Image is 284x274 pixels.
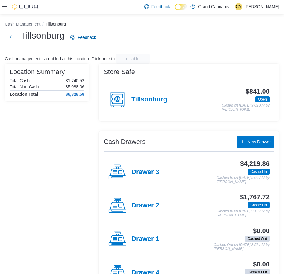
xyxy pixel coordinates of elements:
[245,3,279,10] p: [PERSON_NAME]
[253,261,270,268] h3: $0.00
[5,22,40,26] button: Cash Management
[20,30,64,42] h1: Tillsonburg
[248,236,267,241] span: Cashed Out
[104,138,145,145] h3: Cash Drawers
[10,84,39,89] h6: Total Non-Cash
[246,88,270,95] h3: $841.00
[258,97,267,102] span: Open
[151,4,170,10] span: Feedback
[126,56,139,62] span: disable
[78,34,96,40] span: Feedback
[66,92,84,97] h4: $6,828.58
[10,68,65,76] h3: Location Summary
[104,68,135,76] h3: Store Safe
[248,139,271,145] span: New Drawer
[131,202,159,210] h4: Drawer 2
[217,176,270,184] p: Cashed In on [DATE] 9:06 AM by [PERSON_NAME]
[66,78,84,83] p: $1,740.52
[10,78,30,83] h6: Total Cash
[255,96,270,102] span: Open
[5,56,115,61] p: Cash management is enabled at this location. Click here to
[198,3,229,10] p: Grand Cannabis
[131,235,159,243] h4: Drawer 1
[214,243,270,251] p: Cashed Out on [DATE] 8:52 AM by [PERSON_NAME]
[12,4,39,10] img: Cova
[236,3,241,10] span: CA
[222,104,270,112] p: Closed on [DATE] 9:02 AM by [PERSON_NAME]
[10,92,38,97] h4: Location Total
[45,22,66,26] button: Tillsonburg
[116,54,150,64] button: disable
[237,136,274,148] button: New Drawer
[253,227,270,235] h3: $0.00
[240,160,270,167] h3: $4,219.86
[142,1,172,13] a: Feedback
[131,96,167,104] h4: Tillsonburg
[131,168,159,176] h4: Drawer 3
[248,202,270,208] span: Cashed In
[235,3,242,10] div: Christine Atack
[250,202,267,208] span: Cashed In
[217,209,270,217] p: Cashed In on [DATE] 9:10 AM by [PERSON_NAME]
[175,4,187,10] input: Dark Mode
[68,31,98,43] a: Feedback
[5,21,279,28] nav: An example of EuiBreadcrumbs
[245,236,270,242] span: Cashed Out
[250,169,267,174] span: Cashed In
[5,31,17,43] button: Next
[66,84,84,89] p: $5,088.06
[240,194,270,201] h3: $1,767.72
[248,169,270,175] span: Cashed In
[231,3,233,10] p: |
